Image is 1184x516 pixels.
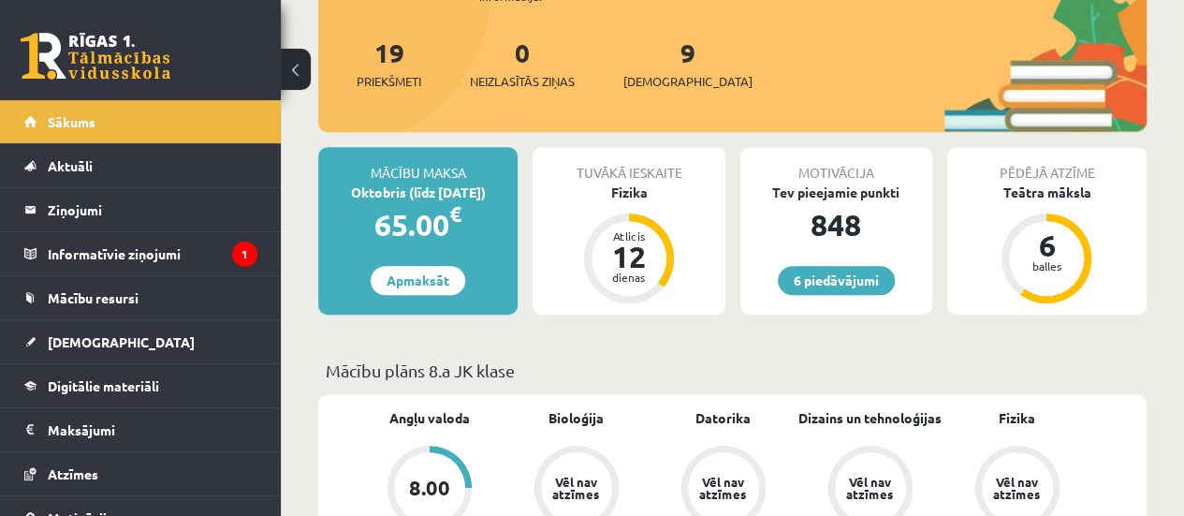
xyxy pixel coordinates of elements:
[48,188,257,231] legend: Ziņojumi
[947,183,1147,306] a: Teātra māksla 6 balles
[48,377,159,394] span: Digitālie materiāli
[695,408,751,428] a: Datorika
[318,183,518,202] div: Oktobris (līdz [DATE])
[601,272,657,283] div: dienas
[991,476,1044,500] div: Vēl nav atzīmes
[24,276,257,319] a: Mācību resursi
[999,408,1035,428] a: Fizika
[798,408,942,428] a: Dizains un tehnoloģijas
[48,232,257,275] legend: Informatīvie ziņojumi
[24,452,257,495] a: Atzīmes
[232,242,257,267] i: 1
[21,33,170,80] a: Rīgas 1. Tālmācības vidusskola
[48,113,95,130] span: Sākums
[48,333,195,350] span: [DEMOGRAPHIC_DATA]
[449,200,461,228] span: €
[740,147,932,183] div: Motivācija
[24,320,257,363] a: [DEMOGRAPHIC_DATA]
[24,232,257,275] a: Informatīvie ziņojumi1
[740,202,932,247] div: 848
[1018,260,1074,272] div: balles
[357,36,421,91] a: 19Priekšmeti
[48,157,93,174] span: Aktuāli
[318,202,518,247] div: 65.00
[533,183,724,202] div: Fizika
[371,266,465,295] a: Apmaksāt
[24,100,257,143] a: Sākums
[357,72,421,91] span: Priekšmeti
[470,36,575,91] a: 0Neizlasītās ziņas
[409,478,450,498] div: 8.00
[947,183,1147,202] div: Teātra māksla
[470,72,575,91] span: Neizlasītās ziņas
[623,36,753,91] a: 9[DEMOGRAPHIC_DATA]
[533,183,724,306] a: Fizika Atlicis 12 dienas
[778,266,895,295] a: 6 piedāvājumi
[48,289,139,306] span: Mācību resursi
[48,465,98,482] span: Atzīmes
[24,364,257,407] a: Digitālie materiāli
[24,408,257,451] a: Maksājumi
[1018,230,1074,260] div: 6
[623,72,753,91] span: [DEMOGRAPHIC_DATA]
[844,476,897,500] div: Vēl nav atzīmes
[947,147,1147,183] div: Pēdējā atzīme
[48,408,257,451] legend: Maksājumi
[601,242,657,272] div: 12
[24,188,257,231] a: Ziņojumi
[548,408,604,428] a: Bioloģija
[318,147,518,183] div: Mācību maksa
[601,230,657,242] div: Atlicis
[697,476,750,500] div: Vēl nav atzīmes
[550,476,603,500] div: Vēl nav atzīmes
[533,147,724,183] div: Tuvākā ieskaite
[24,144,257,187] a: Aktuāli
[326,358,1139,383] p: Mācību plāns 8.a JK klase
[740,183,932,202] div: Tev pieejamie punkti
[389,408,470,428] a: Angļu valoda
